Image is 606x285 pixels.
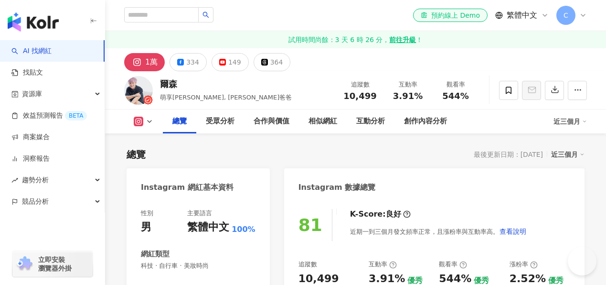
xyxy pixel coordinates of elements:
div: 334 [186,55,199,69]
a: chrome extension立即安裝 瀏覽器外掛 [12,251,93,277]
div: 主要語言 [187,209,212,218]
div: Instagram 數據總覽 [298,182,376,193]
span: 趨勢分析 [22,169,49,191]
div: 互動率 [369,260,397,269]
div: 觀看率 [437,80,474,89]
div: 合作與價值 [254,116,289,127]
div: 149 [228,55,241,69]
div: 364 [270,55,283,69]
div: 追蹤數 [342,80,378,89]
div: 性別 [141,209,153,218]
div: 網紅類型 [141,249,170,259]
strong: 前往升級 [389,35,416,44]
span: 萌享[PERSON_NAME], [PERSON_NAME]爸爸 [160,94,292,101]
a: 試用時間尚餘：3 天 6 時 26 分，前往升級！ [105,31,606,48]
div: 近三個月 [551,148,585,161]
span: 100% [232,224,255,235]
div: 觀看率 [439,260,467,269]
span: 544% [442,91,469,101]
div: 近三個月 [553,114,587,129]
span: 繁體中文 [507,10,537,21]
div: 互動率 [390,80,426,89]
a: searchAI 找網紅 [11,46,52,56]
div: 1萬 [145,55,158,69]
span: search [202,11,209,18]
a: 找貼文 [11,68,43,77]
div: 繁體中文 [187,220,229,235]
div: 創作內容分析 [404,116,447,127]
div: 漲粉率 [510,260,538,269]
div: 爾森 [160,78,292,90]
img: KOL Avatar [124,76,153,105]
a: 預約線上 Demo [413,9,488,22]
div: 預約線上 Demo [421,11,480,20]
div: Instagram 網紅基本資料 [141,182,234,193]
div: 相似網紅 [308,116,337,127]
span: 查看說明 [500,228,526,235]
iframe: Help Scout Beacon - Open [568,247,596,275]
span: 科技 · 自行車 · 美妝時尚 [141,262,255,270]
div: 良好 [386,209,401,219]
img: logo [8,12,59,32]
a: 洞察報告 [11,154,50,164]
span: C [563,10,568,21]
div: 81 [298,215,322,235]
a: 效益預測報告BETA [11,111,87,121]
div: 近期一到三個月發文頻率正常，且漲粉率與互動率高。 [350,222,527,241]
img: chrome extension [15,256,34,272]
span: 競品分析 [22,191,49,212]
div: 互動分析 [356,116,385,127]
div: 受眾分析 [206,116,234,127]
button: 1萬 [124,53,165,71]
div: 最後更新日期：[DATE] [474,151,543,158]
div: 總覽 [172,116,187,127]
div: 總覽 [127,148,146,161]
span: 3.91% [393,91,423,101]
span: 立即安裝 瀏覽器外掛 [38,255,72,273]
div: K-Score : [350,209,411,219]
div: 男 [141,220,151,235]
span: 資源庫 [22,83,42,105]
span: 10,499 [343,91,376,101]
button: 334 [170,53,207,71]
span: rise [11,177,18,184]
a: 商案媒合 [11,132,50,142]
button: 149 [212,53,249,71]
button: 364 [254,53,291,71]
button: 查看說明 [499,222,527,241]
div: 追蹤數 [298,260,317,269]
